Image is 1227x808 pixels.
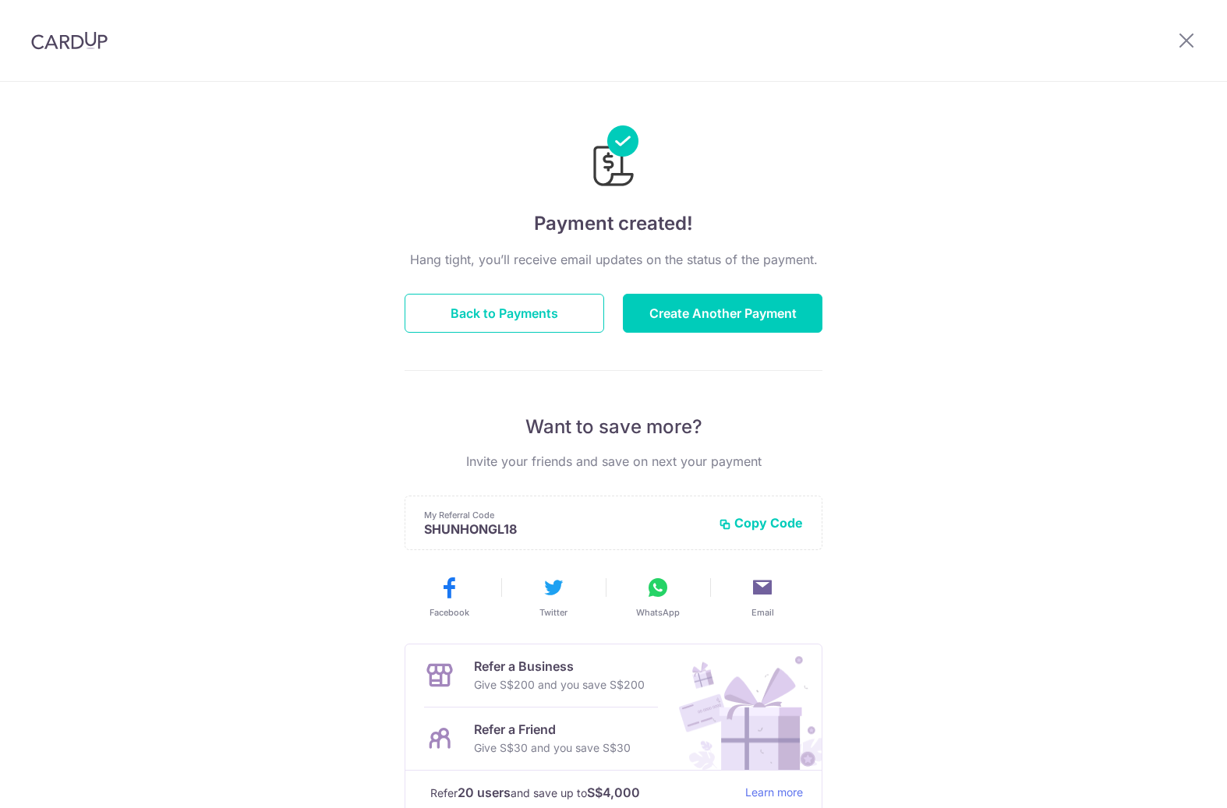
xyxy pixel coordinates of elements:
[664,644,822,770] img: Refer
[719,515,803,531] button: Copy Code
[403,575,495,619] button: Facebook
[474,739,631,757] p: Give S$30 and you save S$30
[716,575,808,619] button: Email
[589,125,638,191] img: Payments
[430,606,469,619] span: Facebook
[424,509,706,521] p: My Referral Code
[405,294,604,333] button: Back to Payments
[474,720,631,739] p: Refer a Friend
[458,783,511,802] strong: 20 users
[424,521,706,537] p: SHUNHONGL18
[474,676,645,694] p: Give S$200 and you save S$200
[751,606,774,619] span: Email
[405,250,822,269] p: Hang tight, you’ll receive email updates on the status of the payment.
[405,452,822,471] p: Invite your friends and save on next your payment
[612,575,704,619] button: WhatsApp
[31,31,108,50] img: CardUp
[430,783,733,803] p: Refer and save up to
[539,606,568,619] span: Twitter
[474,657,645,676] p: Refer a Business
[405,415,822,439] p: Want to save more?
[405,210,822,238] h4: Payment created!
[507,575,599,619] button: Twitter
[745,783,803,803] a: Learn more
[587,783,640,802] strong: S$4,000
[623,294,822,333] button: Create Another Payment
[636,606,680,619] span: WhatsApp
